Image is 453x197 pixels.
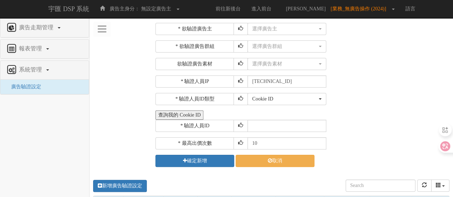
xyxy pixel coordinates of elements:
button: 選擇廣告素材 [247,58,326,70]
div: Cookie ID [252,95,317,103]
a: 廣告驗證設定 [6,84,41,89]
button: refresh [417,179,432,192]
button: Cookie ID [247,93,326,105]
div: Columns [431,179,450,192]
div: 選擇廣告素材 [252,60,317,68]
button: 確定新增 [155,155,234,167]
a: 新增廣告驗證設定 [93,180,147,192]
span: 廣告主身分： [110,6,140,11]
button: columns [431,179,450,192]
button: 選擇廣告群組 [247,40,326,53]
span: 無設定廣告主 [141,6,171,11]
a: 系統管理 [6,64,83,76]
span: [業務_無廣告操作 (2024)] [331,6,390,11]
button: 查詢我的 Cookie ID [155,110,203,120]
span: [PERSON_NAME] [282,6,329,11]
span: 系統管理 [17,67,45,73]
a: 取消 [236,155,314,167]
span: 報表管理 [17,45,45,51]
div: 選擇廣告群組 [252,43,317,50]
a: 報表管理 [6,43,83,55]
div: 選擇廣告主 [252,25,317,33]
a: 廣告走期管理 [6,22,83,34]
button: 選擇廣告主 [247,23,326,35]
input: Search [346,179,415,192]
span: 廣告走期管理 [17,24,57,30]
